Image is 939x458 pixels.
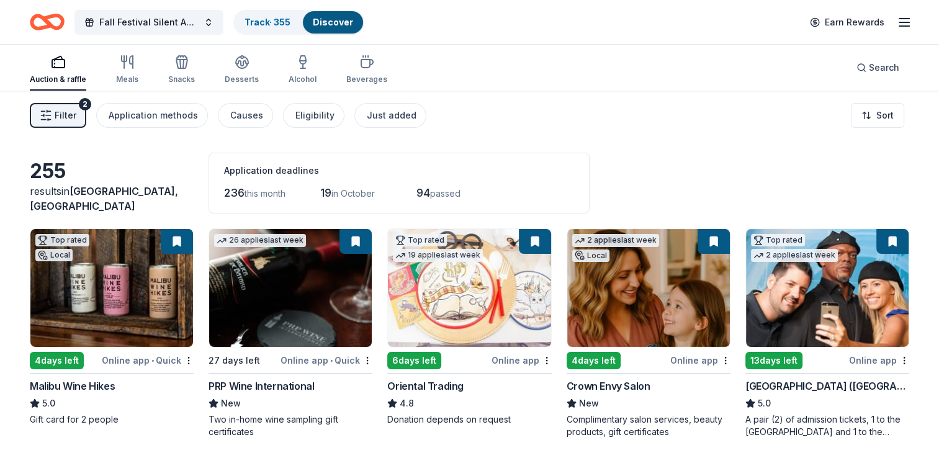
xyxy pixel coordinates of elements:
[209,353,260,368] div: 27 days left
[30,159,194,184] div: 255
[30,379,115,393] div: Malibu Wine Hikes
[295,108,335,123] div: Eligibility
[567,229,730,347] img: Image for Crown Envy Salon
[330,356,333,366] span: •
[400,396,414,411] span: 4.8
[354,103,426,128] button: Just added
[233,10,364,35] button: Track· 355Discover
[225,74,259,84] div: Desserts
[30,7,65,37] a: Home
[876,108,894,123] span: Sort
[245,188,285,199] span: this month
[746,229,909,347] img: Image for Hollywood Wax Museum (Hollywood)
[42,396,55,411] span: 5.0
[30,184,194,213] div: results
[214,234,306,247] div: 26 applies last week
[30,74,86,84] div: Auction & raffle
[209,413,372,438] div: Two in-home wine sampling gift certificates
[670,352,730,368] div: Online app
[221,396,241,411] span: New
[367,108,416,123] div: Just added
[224,186,245,199] span: 236
[567,413,730,438] div: Complimentary salon services, beauty products, gift certificates
[430,188,461,199] span: passed
[393,234,447,246] div: Top rated
[758,396,771,411] span: 5.0
[572,249,609,262] div: Local
[751,249,838,262] div: 2 applies last week
[393,249,483,262] div: 19 applies last week
[579,396,599,411] span: New
[313,17,353,27] a: Discover
[116,74,138,84] div: Meals
[745,228,909,438] a: Image for Hollywood Wax Museum (Hollywood)Top rated2 applieslast week13days leftOnline app[GEOGRA...
[281,352,372,368] div: Online app Quick
[99,15,199,30] span: Fall Festival Silent Auction
[567,352,621,369] div: 4 days left
[30,103,86,128] button: Filter2
[346,74,387,84] div: Beverages
[745,413,909,438] div: A pair (2) of admission tickets, 1 to the [GEOGRAPHIC_DATA] and 1 to the [GEOGRAPHIC_DATA]
[751,234,805,246] div: Top rated
[79,98,91,110] div: 2
[387,352,441,369] div: 6 days left
[55,108,76,123] span: Filter
[209,229,372,347] img: Image for PRP Wine International
[387,413,551,426] div: Donation depends on request
[849,352,909,368] div: Online app
[168,74,195,84] div: Snacks
[230,108,263,123] div: Causes
[567,228,730,438] a: Image for Crown Envy Salon2 applieslast weekLocal4days leftOnline appCrown Envy SalonNewComplimen...
[492,352,552,368] div: Online app
[102,352,194,368] div: Online app Quick
[116,50,138,91] button: Meals
[96,103,208,128] button: Application methods
[567,379,650,393] div: Crown Envy Salon
[151,356,154,366] span: •
[30,229,193,347] img: Image for Malibu Wine Hikes
[851,103,904,128] button: Sort
[572,234,659,247] div: 2 applies last week
[209,228,372,438] a: Image for PRP Wine International26 applieslast week27 days leftOnline app•QuickPRP Wine Internati...
[847,55,909,80] button: Search
[30,352,84,369] div: 4 days left
[346,50,387,91] button: Beverages
[30,50,86,91] button: Auction & raffle
[245,17,290,27] a: Track· 355
[30,185,178,212] span: [GEOGRAPHIC_DATA], [GEOGRAPHIC_DATA]
[289,74,317,84] div: Alcohol
[218,103,273,128] button: Causes
[388,229,550,347] img: Image for Oriental Trading
[30,185,178,212] span: in
[745,379,909,393] div: [GEOGRAPHIC_DATA] ([GEOGRAPHIC_DATA])
[283,103,344,128] button: Eligibility
[30,228,194,426] a: Image for Malibu Wine HikesTop ratedLocal4days leftOnline app•QuickMalibu Wine Hikes5.0Gift card ...
[331,188,375,199] span: in October
[168,50,195,91] button: Snacks
[35,249,73,261] div: Local
[74,10,223,35] button: Fall Festival Silent Auction
[320,186,331,199] span: 19
[109,108,198,123] div: Application methods
[35,234,89,246] div: Top rated
[209,379,314,393] div: PRP Wine International
[387,228,551,426] a: Image for Oriental TradingTop rated19 applieslast week6days leftOnline appOriental Trading4.8Dona...
[745,352,802,369] div: 13 days left
[416,186,430,199] span: 94
[30,413,194,426] div: Gift card for 2 people
[289,50,317,91] button: Alcohol
[225,50,259,91] button: Desserts
[224,163,574,178] div: Application deadlines
[802,11,892,34] a: Earn Rewards
[869,60,899,75] span: Search
[387,379,464,393] div: Oriental Trading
